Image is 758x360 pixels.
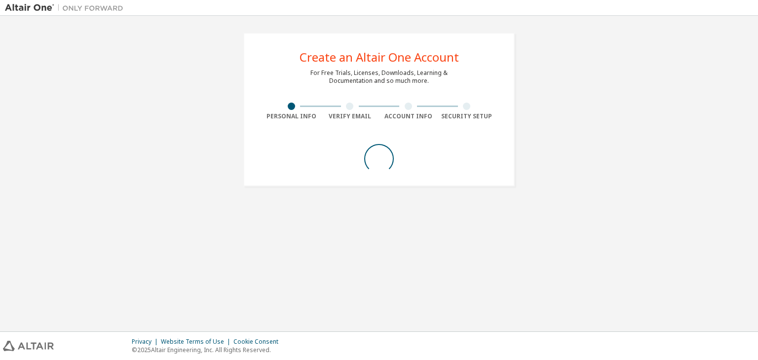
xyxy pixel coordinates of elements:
[132,338,161,346] div: Privacy
[321,112,379,120] div: Verify Email
[438,112,496,120] div: Security Setup
[161,338,233,346] div: Website Terms of Use
[233,338,284,346] div: Cookie Consent
[132,346,284,354] p: © 2025 Altair Engineering, Inc. All Rights Reserved.
[262,112,321,120] div: Personal Info
[3,341,54,351] img: altair_logo.svg
[5,3,128,13] img: Altair One
[379,112,438,120] div: Account Info
[310,69,448,85] div: For Free Trials, Licenses, Downloads, Learning & Documentation and so much more.
[300,51,459,63] div: Create an Altair One Account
